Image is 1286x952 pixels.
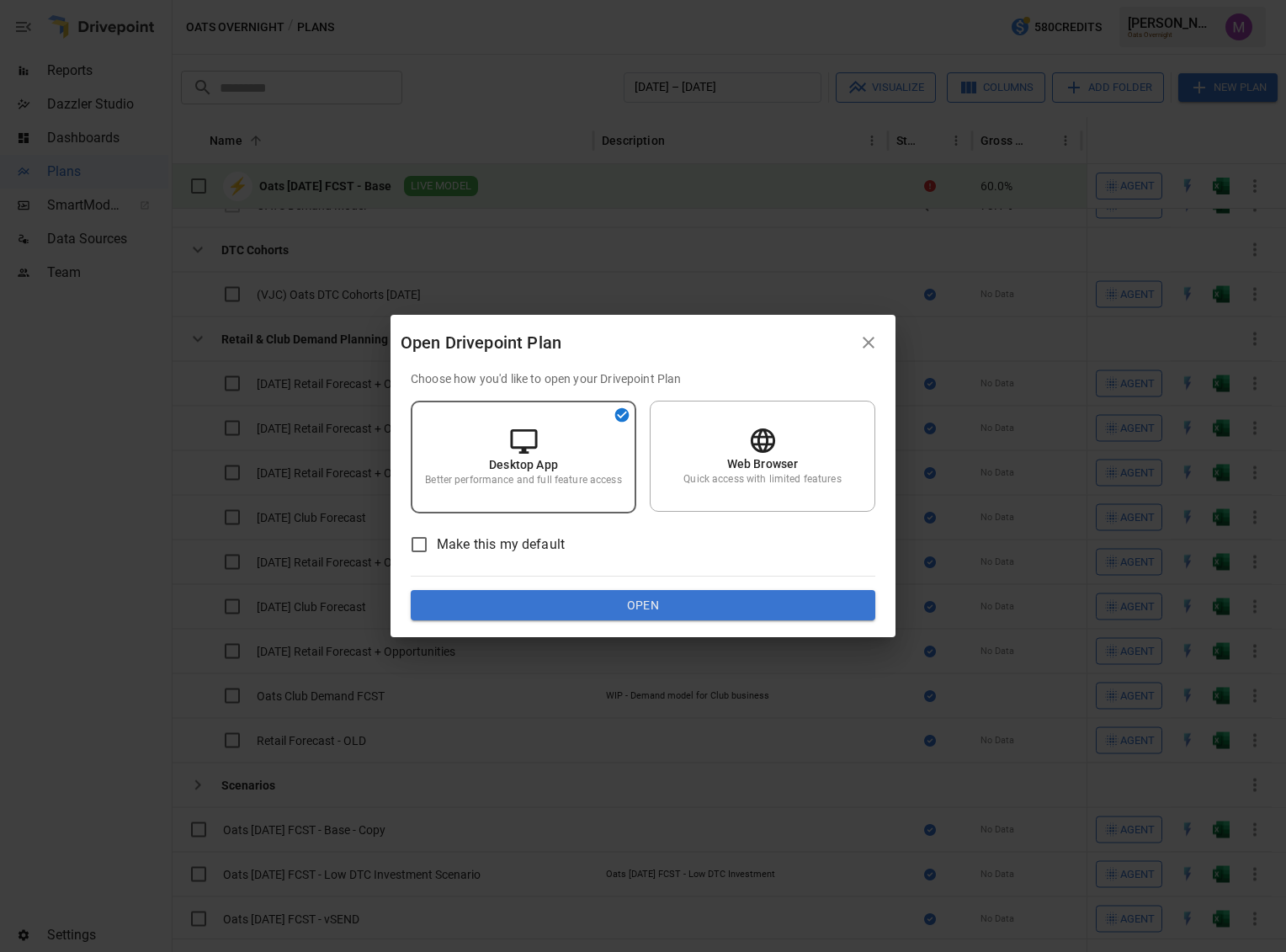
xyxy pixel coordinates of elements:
[425,473,621,487] p: Better performance and full feature access
[727,455,799,472] p: Web Browser
[411,370,875,387] p: Choose how you'd like to open your Drivepoint Plan
[411,590,875,620] button: Open
[683,472,841,487] p: Quick access with limited features
[489,456,558,473] p: Desktop App
[401,329,852,356] div: Open Drivepoint Plan
[437,535,565,555] span: Make this my default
